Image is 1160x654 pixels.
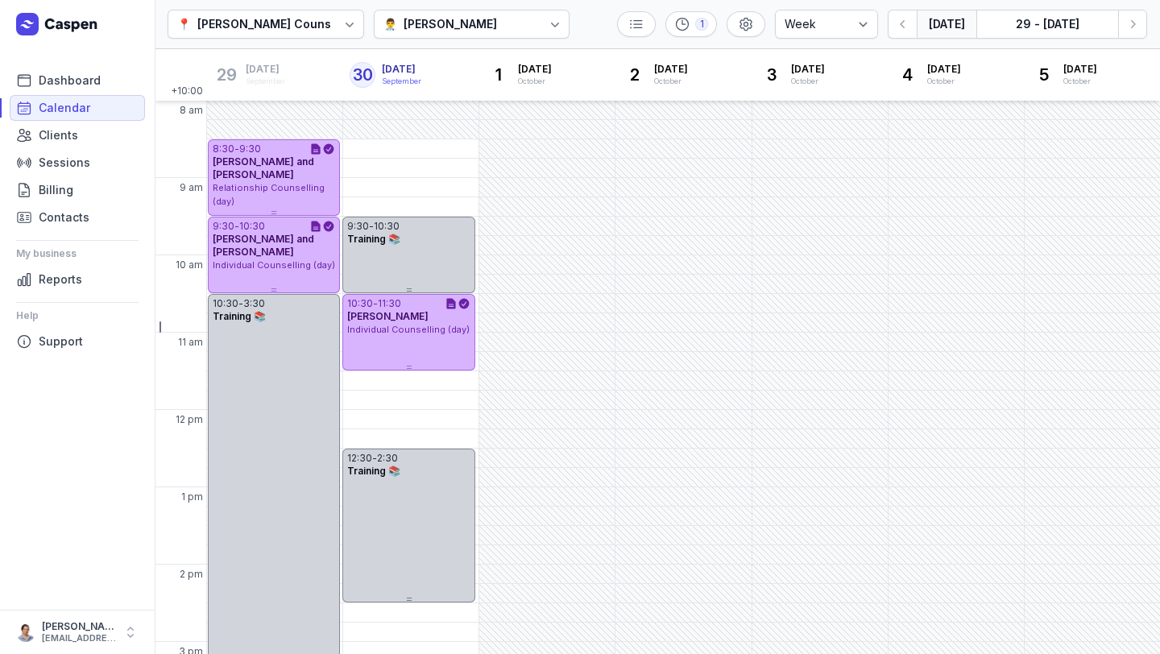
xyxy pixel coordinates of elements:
[347,465,400,477] span: Training 📚
[695,18,708,31] div: 1
[347,297,373,310] div: 10:30
[378,297,401,310] div: 11:30
[377,452,398,465] div: 2:30
[213,310,266,322] span: Training 📚
[927,63,961,76] span: [DATE]
[213,62,239,88] div: 29
[372,452,377,465] div: -
[246,76,285,87] div: September
[246,63,285,76] span: [DATE]
[39,270,82,289] span: Reports
[234,143,239,155] div: -
[39,98,90,118] span: Calendar
[16,623,35,642] img: User profile image
[213,182,325,207] span: Relationship Counselling (day)
[213,233,314,258] span: [PERSON_NAME] and [PERSON_NAME]
[243,297,265,310] div: 3:30
[1063,63,1097,76] span: [DATE]
[895,62,921,88] div: 4
[759,62,785,88] div: 3
[180,104,203,117] span: 8 am
[213,143,234,155] div: 8:30
[39,208,89,227] span: Contacts
[180,568,203,581] span: 2 pm
[654,63,688,76] span: [DATE]
[213,297,238,310] div: 10:30
[654,76,688,87] div: October
[197,14,362,34] div: [PERSON_NAME] Counselling
[976,10,1118,39] button: 29 - [DATE]
[350,62,375,88] div: 30
[213,220,234,233] div: 9:30
[347,324,470,335] span: Individual Counselling (day)
[347,310,429,322] span: [PERSON_NAME]
[917,10,976,39] button: [DATE]
[373,297,378,310] div: -
[39,180,73,200] span: Billing
[791,76,825,87] div: October
[1031,62,1057,88] div: 5
[39,71,101,90] span: Dashboard
[369,220,374,233] div: -
[404,14,497,34] div: [PERSON_NAME]
[39,332,83,351] span: Support
[171,85,206,101] span: +10:00
[213,259,335,271] span: Individual Counselling (day)
[213,155,314,180] span: [PERSON_NAME] and [PERSON_NAME]
[16,303,139,329] div: Help
[42,633,116,644] div: [EMAIL_ADDRESS][DOMAIN_NAME]
[518,76,552,87] div: October
[374,220,400,233] div: 10:30
[347,452,372,465] div: 12:30
[382,63,421,76] span: [DATE]
[347,233,400,245] span: Training 📚
[181,490,203,503] span: 1 pm
[178,336,203,349] span: 11 am
[486,62,512,88] div: 1
[238,297,243,310] div: -
[176,413,203,426] span: 12 pm
[239,220,265,233] div: 10:30
[39,153,90,172] span: Sessions
[177,14,191,34] div: 📍
[382,76,421,87] div: September
[239,143,261,155] div: 9:30
[622,62,648,88] div: 2
[383,14,397,34] div: 👨‍⚕️
[518,63,552,76] span: [DATE]
[1063,76,1097,87] div: October
[16,241,139,267] div: My business
[791,63,825,76] span: [DATE]
[234,220,239,233] div: -
[176,259,203,271] span: 10 am
[39,126,78,145] span: Clients
[347,220,369,233] div: 9:30
[180,181,203,194] span: 9 am
[927,76,961,87] div: October
[42,620,116,633] div: [PERSON_NAME]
